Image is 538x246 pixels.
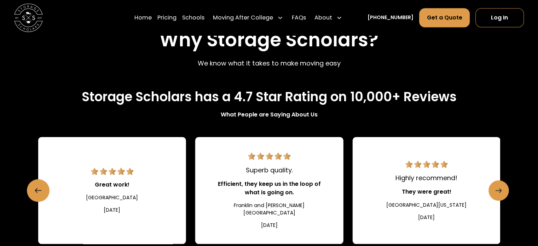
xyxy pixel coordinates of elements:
div: [GEOGRAPHIC_DATA] [86,194,138,201]
div: About [314,13,332,22]
a: 5 star review.Great work![GEOGRAPHIC_DATA][DATE] [38,137,186,244]
div: Superb quality. [246,165,293,175]
h2: Why Storage Scholars? [160,29,378,51]
div: Moving After College [213,13,273,22]
div: Efficient, they keep us in the loop of what is going on. [213,180,326,197]
a: Previous slide [27,179,50,202]
img: 5 star review. [405,161,448,168]
div: What People are Saying About Us [221,110,318,119]
img: 5 star review. [91,168,134,175]
p: We know what it takes to make moving easy [198,58,341,68]
div: [DATE] [418,214,435,221]
div: [DATE] [104,206,120,214]
a: [PHONE_NUMBER] [368,14,413,22]
img: Storage Scholars main logo [14,4,43,32]
a: Home [134,8,152,28]
a: FAQs [291,8,306,28]
div: Franklin and [PERSON_NAME][GEOGRAPHIC_DATA] [213,202,326,217]
div: Highly recommend! [395,173,457,183]
div: 4 / 22 [38,137,186,244]
div: 6 / 22 [353,137,501,244]
a: 5 star review.Highly recommend!They were great![GEOGRAPHIC_DATA][US_STATE][DATE] [353,137,501,244]
div: They were great! [402,188,451,196]
div: Great work! [95,181,129,189]
div: Moving After College [210,8,286,28]
a: 5 star review.Superb quality.Efficient, they keep us in the loop of what is going on.Franklin and... [195,137,343,244]
a: Next slide [488,180,509,201]
a: Pricing [157,8,177,28]
div: [DATE] [261,222,278,229]
div: About [312,8,345,28]
h2: Storage Scholars has a 4.7 Star Rating on 10,000+ Reviews [82,89,457,105]
div: 5 / 22 [195,137,343,244]
a: Schools [182,8,204,28]
img: 5 star review. [248,153,291,160]
a: Log In [475,8,524,27]
div: [GEOGRAPHIC_DATA][US_STATE] [386,201,467,209]
a: Get a Quote [419,8,469,27]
